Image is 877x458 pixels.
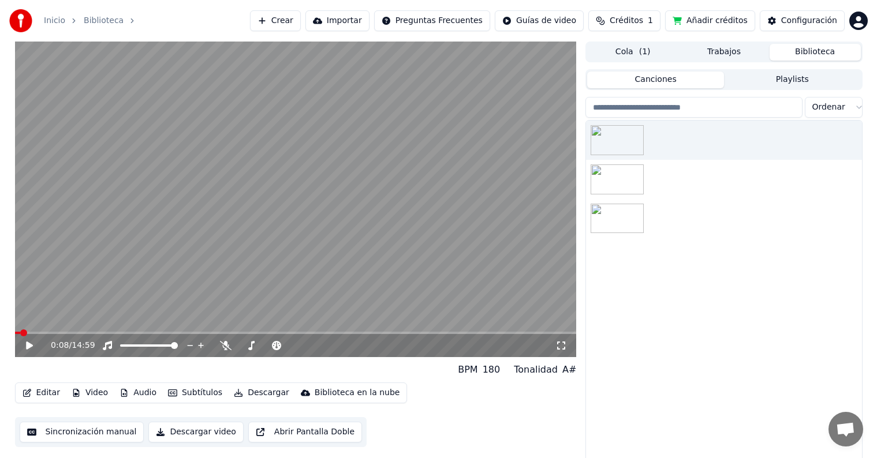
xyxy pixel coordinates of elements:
[724,72,861,88] button: Playlists
[760,10,845,31] button: Configuración
[315,387,400,399] div: Biblioteca en la nube
[514,363,558,377] div: Tonalidad
[495,10,584,31] button: Guías de video
[250,10,301,31] button: Crear
[9,9,32,32] img: youka
[374,10,490,31] button: Preguntas Frecuentes
[84,15,124,27] a: Biblioteca
[812,102,845,113] span: Ordenar
[610,15,643,27] span: Créditos
[588,10,660,31] button: Créditos1
[44,15,65,27] a: Inicio
[639,46,651,58] span: ( 1 )
[72,340,95,351] span: 14:59
[458,363,477,377] div: BPM
[562,363,576,377] div: A#
[587,72,724,88] button: Canciones
[770,44,861,61] button: Biblioteca
[678,44,770,61] button: Trabajos
[163,385,227,401] button: Subtítulos
[20,422,144,442] button: Sincronización manual
[483,363,501,377] div: 180
[44,15,152,27] nav: breadcrumb
[587,44,678,61] button: Cola
[51,340,69,351] span: 0:08
[229,385,294,401] button: Descargar
[665,10,755,31] button: Añadir créditos
[781,15,837,27] div: Configuración
[648,15,653,27] span: 1
[248,422,362,442] button: Abrir Pantalla Doble
[18,385,65,401] button: Editar
[115,385,161,401] button: Audio
[829,412,863,446] a: Chat abierto
[67,385,113,401] button: Video
[148,422,243,442] button: Descargar video
[305,10,370,31] button: Importar
[51,340,79,351] div: /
